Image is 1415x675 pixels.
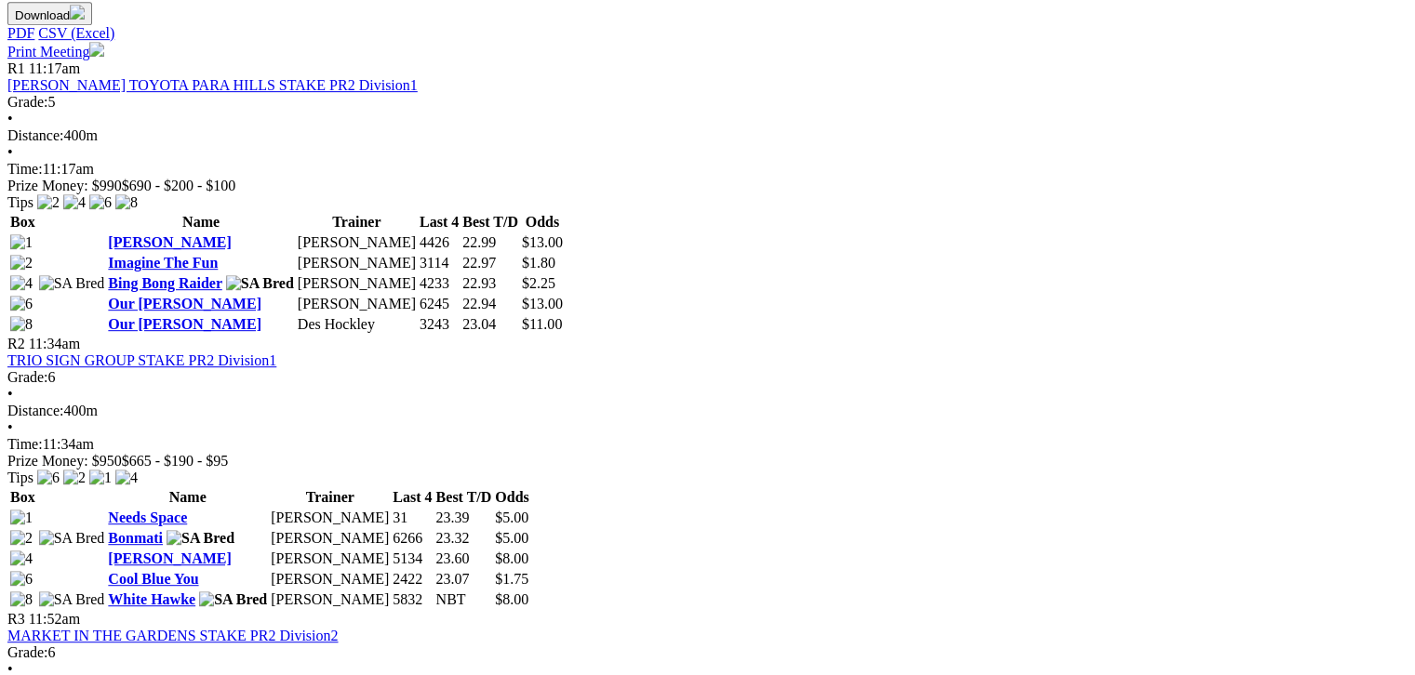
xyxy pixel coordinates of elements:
[7,194,33,210] span: Tips
[7,161,43,177] span: Time:
[108,571,198,587] a: Cool Blue You
[495,571,528,587] span: $1.75
[7,369,1408,386] div: 6
[7,44,104,60] a: Print Meeting
[419,213,460,232] th: Last 4
[435,488,493,507] th: Best T/D
[461,233,519,252] td: 22.99
[7,436,43,452] span: Time:
[89,42,104,57] img: printer.svg
[7,453,1408,470] div: Prize Money: $950
[63,194,86,211] img: 4
[7,178,1408,194] div: Prize Money: $990
[297,254,417,272] td: [PERSON_NAME]
[29,60,80,76] span: 11:17am
[461,295,519,313] td: 22.94
[10,530,33,547] img: 2
[495,530,528,546] span: $5.00
[297,274,417,293] td: [PERSON_NAME]
[435,590,493,609] td: NBT
[7,419,13,435] span: •
[392,549,433,568] td: 5134
[270,529,390,548] td: [PERSON_NAME]
[7,352,276,368] a: TRIO SIGN GROUP STAKE PR2 Division1
[10,234,33,251] img: 1
[89,470,112,486] img: 1
[495,550,528,566] span: $8.00
[167,530,234,547] img: SA Bred
[108,591,195,607] a: White Hawke
[7,403,63,418] span: Distance:
[226,275,294,292] img: SA Bred
[461,213,519,232] th: Best T/D
[522,275,555,291] span: $2.25
[37,470,60,486] img: 6
[108,296,261,311] a: Our [PERSON_NAME]
[10,510,33,526] img: 1
[199,591,267,608] img: SA Bred
[10,550,33,567] img: 4
[435,549,493,568] td: 23.60
[7,127,63,143] span: Distance:
[7,628,338,643] a: MARKET IN THE GARDENS STAKE PR2 Division2
[522,234,563,250] span: $13.00
[29,336,80,351] span: 11:34am
[522,296,563,311] span: $13.00
[7,644,1408,661] div: 6
[435,509,493,527] td: 23.39
[39,275,105,292] img: SA Bred
[392,509,433,527] td: 31
[435,570,493,589] td: 23.07
[29,611,80,627] span: 11:52am
[10,255,33,271] img: 2
[461,254,519,272] td: 22.97
[7,25,34,41] a: PDF
[7,144,13,160] span: •
[7,336,25,351] span: R2
[122,453,229,469] span: $665 - $190 - $95
[435,529,493,548] td: 23.32
[392,488,433,507] th: Last 4
[10,489,35,505] span: Box
[108,510,187,525] a: Needs Space
[7,369,48,385] span: Grade:
[10,296,33,312] img: 6
[115,470,138,486] img: 4
[419,295,460,313] td: 6245
[7,470,33,485] span: Tips
[7,644,48,660] span: Grade:
[107,488,268,507] th: Name
[392,590,433,609] td: 5832
[10,591,33,608] img: 8
[419,254,460,272] td: 3114
[63,470,86,486] img: 2
[7,2,92,25] button: Download
[7,386,13,402] span: •
[7,94,1408,111] div: 5
[297,315,417,334] td: Des Hockley
[522,316,562,332] span: $11.00
[419,315,460,334] td: 3243
[392,570,433,589] td: 2422
[461,274,519,293] td: 22.93
[461,315,519,334] td: 23.04
[89,194,112,211] img: 6
[7,25,1408,42] div: Download
[7,111,13,126] span: •
[270,570,390,589] td: [PERSON_NAME]
[392,529,433,548] td: 6266
[107,213,294,232] th: Name
[419,233,460,252] td: 4426
[7,77,418,93] a: [PERSON_NAME] TOYOTA PARA HILLS STAKE PR2 Division1
[7,94,48,110] span: Grade:
[297,233,417,252] td: [PERSON_NAME]
[7,60,25,76] span: R1
[7,611,25,627] span: R3
[495,510,528,525] span: $5.00
[108,550,231,566] a: [PERSON_NAME]
[494,488,529,507] th: Odds
[108,530,163,546] a: Bonmati
[108,234,231,250] a: [PERSON_NAME]
[297,213,417,232] th: Trainer
[108,316,261,332] a: Our [PERSON_NAME]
